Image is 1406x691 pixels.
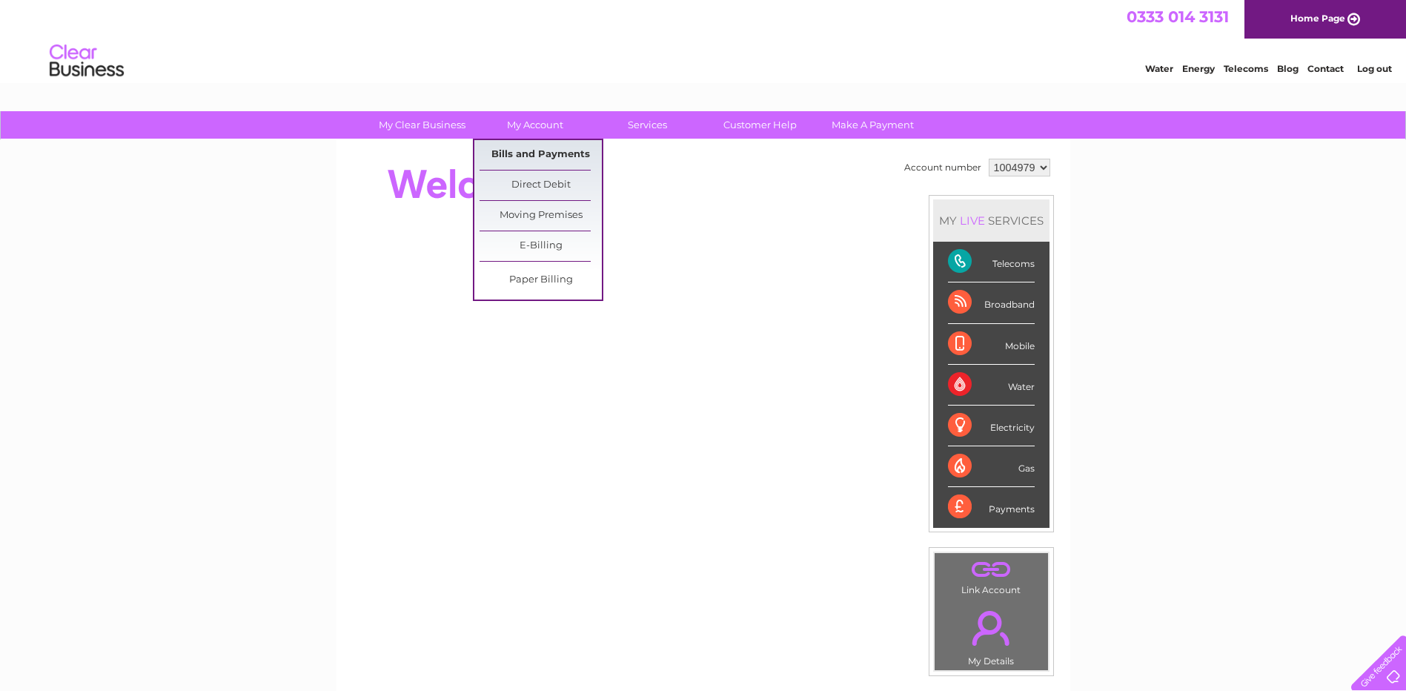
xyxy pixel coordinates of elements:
[1145,63,1173,74] a: Water
[699,111,821,139] a: Customer Help
[948,282,1035,323] div: Broadband
[361,111,483,139] a: My Clear Business
[957,214,988,228] div: LIVE
[1307,63,1344,74] a: Contact
[1127,7,1229,26] a: 0333 014 3131
[1277,63,1299,74] a: Blog
[49,39,125,84] img: logo.png
[354,8,1054,72] div: Clear Business is a trading name of Verastar Limited (registered in [GEOGRAPHIC_DATA] No. 3667643...
[480,201,602,231] a: Moving Premises
[934,552,1049,599] td: Link Account
[948,324,1035,365] div: Mobile
[948,487,1035,527] div: Payments
[934,598,1049,671] td: My Details
[948,406,1035,446] div: Electricity
[480,171,602,200] a: Direct Debit
[938,602,1044,654] a: .
[948,365,1035,406] div: Water
[480,231,602,261] a: E-Billing
[1182,63,1215,74] a: Energy
[933,199,1049,242] div: MY SERVICES
[480,140,602,170] a: Bills and Payments
[1224,63,1268,74] a: Telecoms
[480,265,602,295] a: Paper Billing
[938,557,1044,583] a: .
[812,111,934,139] a: Make A Payment
[948,242,1035,282] div: Telecoms
[901,155,985,180] td: Account number
[586,111,709,139] a: Services
[1357,63,1392,74] a: Log out
[948,446,1035,487] div: Gas
[474,111,596,139] a: My Account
